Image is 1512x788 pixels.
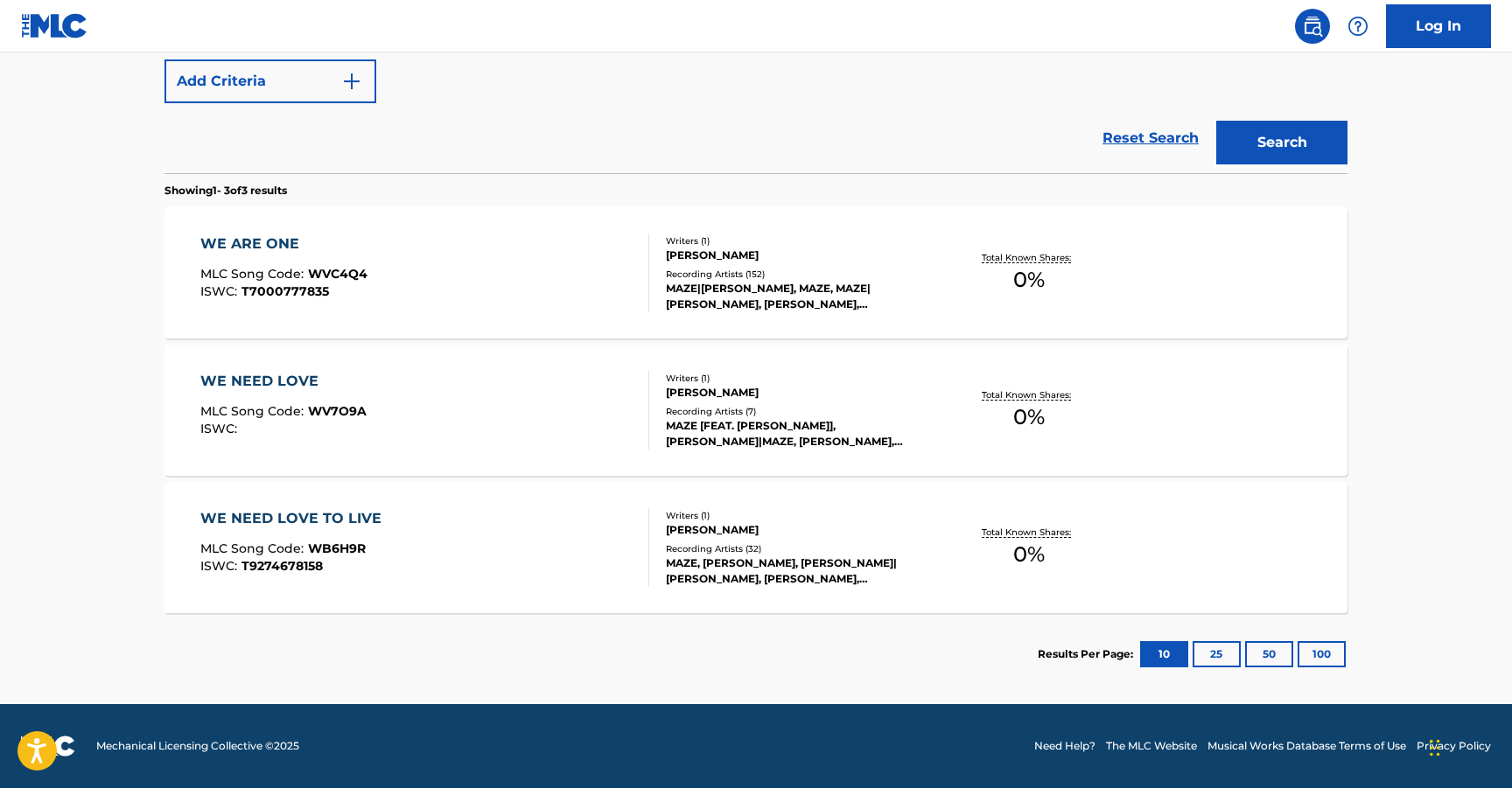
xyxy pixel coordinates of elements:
div: MAZE, [PERSON_NAME], [PERSON_NAME]|[PERSON_NAME], [PERSON_NAME], [PERSON_NAME], MAZE|[PERSON_NAME... [666,555,930,587]
span: 0 % [1013,539,1045,570]
img: logo [21,736,75,757]
p: Total Known Shares: [982,388,1075,401]
img: help [1347,16,1368,37]
button: 25 [1193,641,1241,667]
div: Recording Artists ( 7 ) [666,405,930,418]
div: [PERSON_NAME] [666,248,930,263]
span: T7000777835 [241,283,329,299]
img: 9d2ae6d4665cec9f34b9.svg [341,71,362,92]
a: WE NEED LOVEMLC Song Code:WV7O9AISWC:Writers (1)[PERSON_NAME]Recording Artists (7)MAZE [FEAT. [PE... [164,345,1347,476]
span: MLC Song Code : [200,540,308,556]
div: Writers ( 1 ) [666,372,930,385]
div: WE NEED LOVE [200,371,367,392]
a: Musical Works Database Terms of Use [1207,738,1406,754]
span: WV7O9A [308,403,367,419]
span: T9274678158 [241,558,323,574]
div: Writers ( 1 ) [666,509,930,522]
span: 0 % [1013,401,1045,433]
button: 50 [1245,641,1293,667]
p: Total Known Shares: [982,251,1075,264]
div: MAZE [FEAT. [PERSON_NAME]], [PERSON_NAME]|MAZE, [PERSON_NAME], [PERSON_NAME], MAZE [FEAT. [PERSON... [666,418,930,450]
a: Public Search [1295,9,1330,44]
span: WB6H9R [308,540,366,556]
button: 10 [1140,641,1188,667]
a: WE ARE ONEMLC Song Code:WVC4Q4ISWC:T7000777835Writers (1)[PERSON_NAME]Recording Artists (152)MAZE... [164,207,1347,338]
a: Need Help? [1034,738,1095,754]
a: Privacy Policy [1417,738,1491,754]
p: Results Per Page: [1038,646,1137,662]
span: ISWC : [200,558,241,574]
div: [PERSON_NAME] [666,522,930,538]
div: MAZE|[PERSON_NAME], MAZE, MAZE|[PERSON_NAME], [PERSON_NAME], [PERSON_NAME] FEATURING [PERSON_NAME] [666,281,930,312]
div: Help [1340,9,1375,44]
div: WE NEED LOVE TO LIVE [200,508,390,529]
div: Recording Artists ( 152 ) [666,268,930,281]
div: [PERSON_NAME] [666,385,930,401]
img: MLC Logo [21,13,88,38]
a: WE NEED LOVE TO LIVEMLC Song Code:WB6H9RISWC:T9274678158Writers (1)[PERSON_NAME]Recording Artists... [164,482,1347,613]
span: ISWC : [200,421,241,436]
div: Writers ( 1 ) [666,234,930,248]
span: ISWC : [200,283,241,299]
span: 0 % [1013,264,1045,296]
div: Drag [1430,722,1440,774]
iframe: Chat Widget [1424,704,1512,788]
button: 100 [1298,641,1346,667]
a: Reset Search [1094,119,1207,157]
p: Showing 1 - 3 of 3 results [164,183,287,199]
p: Total Known Shares: [982,526,1075,539]
a: Log In [1386,4,1491,48]
span: MLC Song Code : [200,403,308,419]
span: MLC Song Code : [200,266,308,282]
div: WE ARE ONE [200,234,367,255]
span: Mechanical Licensing Collective © 2025 [96,738,299,754]
button: Add Criteria [164,59,376,103]
span: WVC4Q4 [308,266,367,282]
img: search [1302,16,1323,37]
a: The MLC Website [1106,738,1197,754]
div: Recording Artists ( 32 ) [666,542,930,555]
button: Search [1216,121,1347,164]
